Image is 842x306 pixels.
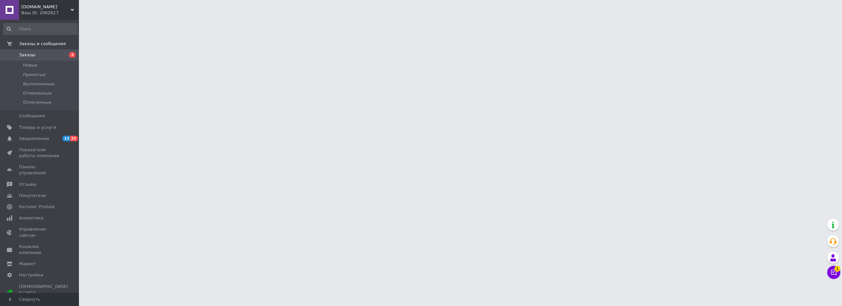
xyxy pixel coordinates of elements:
span: Показатели работы компании [19,147,61,159]
span: Кошелек компании [19,244,61,256]
span: Настройки [19,272,43,278]
span: 1 [834,266,840,272]
span: Заказы [19,52,35,58]
span: Товары и услуги [19,125,56,130]
span: Аналитика [19,215,43,221]
span: Панель управления [19,164,61,176]
span: Новые [23,62,37,68]
input: Поиск [3,23,78,35]
div: Ваш ID: 2062627 [21,10,79,16]
span: Покупатели [19,193,46,199]
span: Управление сайтом [19,226,61,238]
span: Маркет [19,261,36,267]
span: Отзывы [19,181,37,187]
span: Отмененные [23,90,52,96]
span: 21 [70,136,78,141]
button: Чат с покупателем1 [827,266,840,279]
span: 13 [62,136,70,141]
span: Сообщения [19,113,45,119]
span: Essatoys.com.ua [21,4,71,10]
span: Оплаченные [23,99,51,105]
span: Выполненные [23,81,55,87]
span: 2 [69,52,76,58]
span: Уведомления [19,136,49,142]
span: Принятые [23,72,46,78]
span: Каталог ProSale [19,204,55,210]
span: Заказы и сообщения [19,41,66,47]
span: [DEMOGRAPHIC_DATA] и счета [19,284,68,302]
